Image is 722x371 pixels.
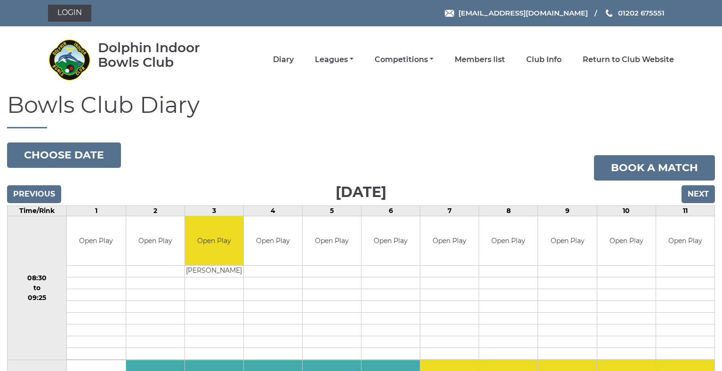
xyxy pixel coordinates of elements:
[606,9,612,17] img: Phone us
[597,216,656,266] td: Open Play
[244,216,302,266] td: Open Play
[126,216,185,266] td: Open Play
[656,205,714,216] td: 11
[455,55,505,65] a: Members list
[479,205,538,216] td: 8
[682,185,715,203] input: Next
[67,216,125,266] td: Open Play
[48,5,91,22] a: Login
[445,8,588,18] a: Email [EMAIL_ADDRESS][DOMAIN_NAME]
[126,205,185,216] td: 2
[8,205,67,216] td: Time/Rink
[98,40,227,70] div: Dolphin Indoor Bowls Club
[583,55,674,65] a: Return to Club Website
[315,55,353,65] a: Leagues
[458,8,588,17] span: [EMAIL_ADDRESS][DOMAIN_NAME]
[67,205,126,216] td: 1
[445,10,454,17] img: Email
[479,216,537,266] td: Open Play
[185,205,243,216] td: 3
[185,266,243,277] td: [PERSON_NAME]
[7,142,121,168] button: Choose date
[7,93,715,128] h1: Bowls Club Diary
[656,216,714,266] td: Open Play
[302,205,361,216] td: 5
[361,205,420,216] td: 6
[7,185,61,203] input: Previous
[185,216,243,266] td: Open Play
[273,55,294,65] a: Diary
[604,8,665,18] a: Phone us 01202 675551
[538,216,596,266] td: Open Play
[538,205,597,216] td: 9
[243,205,302,216] td: 4
[526,55,562,65] a: Club Info
[303,216,361,266] td: Open Play
[361,216,420,266] td: Open Play
[8,216,67,360] td: 08:30 to 09:25
[375,55,433,65] a: Competitions
[618,8,665,17] span: 01202 675551
[420,205,479,216] td: 7
[597,205,656,216] td: 10
[48,39,90,81] img: Dolphin Indoor Bowls Club
[420,216,479,266] td: Open Play
[594,155,715,181] a: Book a match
